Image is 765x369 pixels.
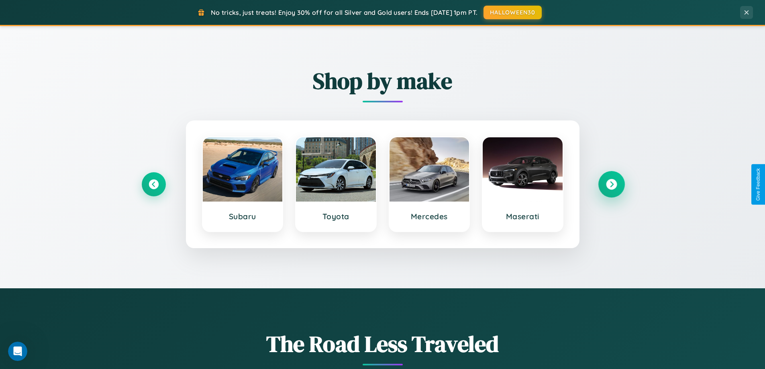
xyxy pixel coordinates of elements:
[211,8,477,16] span: No tricks, just treats! Enjoy 30% off for all Silver and Gold users! Ends [DATE] 1pm PT.
[142,65,624,96] h2: Shop by make
[142,328,624,359] h1: The Road Less Traveled
[755,168,761,201] div: Give Feedback
[483,6,542,19] button: HALLOWEEN30
[491,212,555,221] h3: Maserati
[8,342,27,361] iframe: Intercom live chat
[304,212,368,221] h3: Toyota
[398,212,461,221] h3: Mercedes
[211,212,275,221] h3: Subaru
